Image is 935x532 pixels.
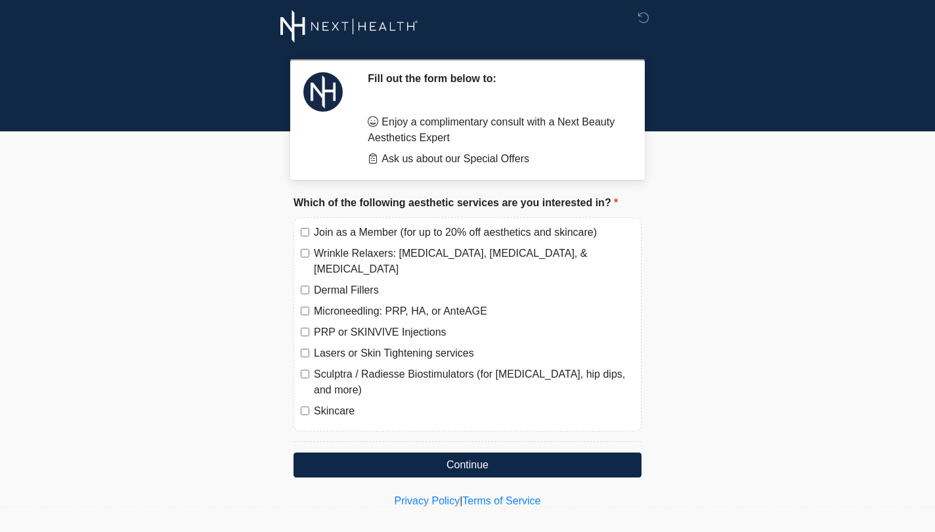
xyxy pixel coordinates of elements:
h2: Fill out the form below to: [368,72,622,85]
label: Lasers or Skin Tightening services [314,345,634,361]
label: Wrinkle Relaxers: [MEDICAL_DATA], [MEDICAL_DATA], & [MEDICAL_DATA] [314,246,634,277]
label: Microneedling: PRP, HA, or AnteAGE [314,303,634,319]
label: Sculptra / Radiesse Biostimulators (for [MEDICAL_DATA], hip dips, and more) [314,366,634,398]
a: Privacy Policy [395,495,460,506]
label: Skincare [314,403,634,419]
a: | [460,495,462,506]
li: Enjoy a complimentary consult with a Next Beauty Aesthetics Expert [368,114,622,146]
label: Dermal Fillers [314,282,634,298]
input: Wrinkle Relaxers: [MEDICAL_DATA], [MEDICAL_DATA], & [MEDICAL_DATA] [301,249,309,257]
label: Join as a Member (for up to 20% off aesthetics and skincare) [314,225,634,240]
img: Agent Avatar [303,72,343,112]
input: Sculptra / Radiesse Biostimulators (for [MEDICAL_DATA], hip dips, and more) [301,370,309,378]
input: Skincare [301,407,309,415]
a: Terms of Service [462,495,540,506]
li: Ask us about our Special Offers [368,151,622,167]
input: Dermal Fillers [301,286,309,294]
input: Join as a Member (for up to 20% off aesthetics and skincare) [301,228,309,236]
label: Which of the following aesthetic services are you interested in? [294,195,618,211]
input: PRP or SKINVIVE Injections [301,328,309,336]
input: Lasers or Skin Tightening services [301,349,309,357]
label: PRP or SKINVIVE Injections [314,324,634,340]
input: Microneedling: PRP, HA, or AnteAGE [301,307,309,315]
img: Next Beauty Logo [280,10,418,43]
button: Continue [294,453,641,477]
